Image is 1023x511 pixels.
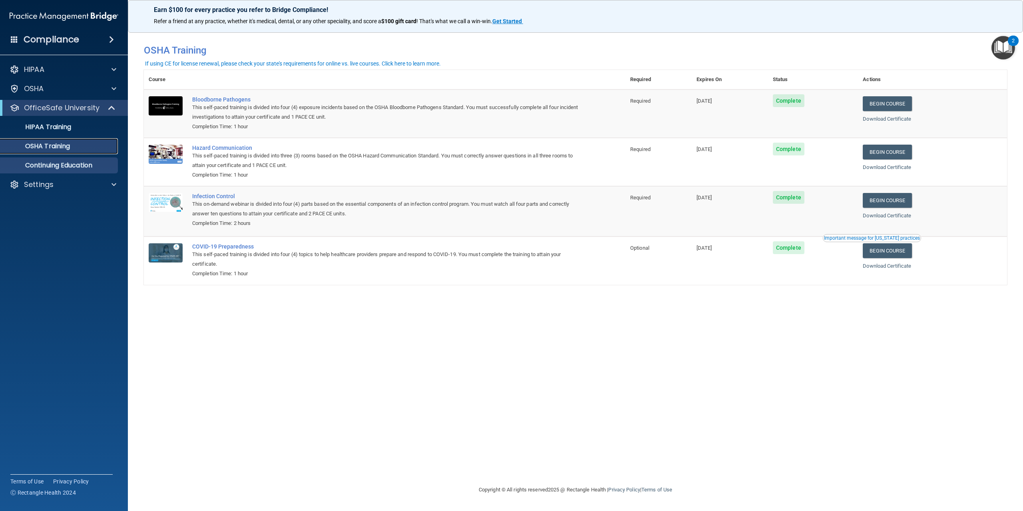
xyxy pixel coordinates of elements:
[10,103,116,113] a: OfficeSafe University
[697,98,712,104] span: [DATE]
[608,487,640,493] a: Privacy Policy
[773,241,804,254] span: Complete
[1012,41,1015,51] div: 2
[630,98,651,104] span: Required
[154,18,381,24] span: Refer a friend at any practice, whether it's medical, dental, or any other speciality, and score a
[10,477,44,485] a: Terms of Use
[991,36,1015,60] button: Open Resource Center, 2 new notifications
[430,477,721,503] div: Copyright © All rights reserved 2025 @ Rectangle Health | |
[10,489,76,497] span: Ⓒ Rectangle Health 2024
[630,146,651,152] span: Required
[863,164,911,170] a: Download Certificate
[10,180,116,189] a: Settings
[824,236,920,241] div: Important message for [US_STATE] practices
[192,145,585,151] a: Hazard Communication
[492,18,523,24] a: Get Started
[630,195,651,201] span: Required
[692,70,768,89] th: Expires On
[192,199,585,219] div: This on-demand webinar is divided into four (4) parts based on the essential components of an inf...
[416,18,492,24] span: ! That's what we call a win-win.
[381,18,416,24] strong: $100 gift card
[863,213,911,219] a: Download Certificate
[192,250,585,269] div: This self-paced training is divided into four (4) topics to help healthcare providers prepare and...
[10,65,116,74] a: HIPAA
[192,103,585,122] div: This self-paced training is divided into four (4) exposure incidents based on the OSHA Bloodborne...
[863,193,912,208] a: Begin Course
[192,151,585,170] div: This self-paced training is divided into three (3) rooms based on the OSHA Hazard Communication S...
[144,70,187,89] th: Course
[773,191,804,204] span: Complete
[5,142,70,150] p: OSHA Training
[492,18,522,24] strong: Get Started
[5,123,71,131] p: HIPAA Training
[773,143,804,155] span: Complete
[10,84,116,93] a: OSHA
[53,477,89,485] a: Privacy Policy
[192,193,585,199] a: Infection Control
[145,61,441,66] div: If using CE for license renewal, please check your state's requirements for online vs. live cours...
[863,145,912,159] a: Begin Course
[863,243,912,258] a: Begin Course
[192,269,585,278] div: Completion Time: 1 hour
[768,70,858,89] th: Status
[697,146,712,152] span: [DATE]
[823,234,921,242] button: Read this if you are a dental practitioner in the state of CA
[24,103,100,113] p: OfficeSafe University
[625,70,692,89] th: Required
[192,122,585,131] div: Completion Time: 1 hour
[192,219,585,228] div: Completion Time: 2 hours
[858,70,1007,89] th: Actions
[144,60,442,68] button: If using CE for license renewal, please check your state's requirements for online vs. live cours...
[863,116,911,122] a: Download Certificate
[144,45,1007,56] h4: OSHA Training
[192,170,585,180] div: Completion Time: 1 hour
[641,487,672,493] a: Terms of Use
[192,96,585,103] a: Bloodborne Pathogens
[24,180,54,189] p: Settings
[5,161,114,169] p: Continuing Education
[697,195,712,201] span: [DATE]
[24,34,79,45] h4: Compliance
[863,96,912,111] a: Begin Course
[24,84,44,93] p: OSHA
[863,263,911,269] a: Download Certificate
[630,245,649,251] span: Optional
[697,245,712,251] span: [DATE]
[154,6,997,14] p: Earn $100 for every practice you refer to Bridge Compliance!
[773,94,804,107] span: Complete
[24,65,44,74] p: HIPAA
[192,243,585,250] a: COVID-19 Preparedness
[10,8,118,24] img: PMB logo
